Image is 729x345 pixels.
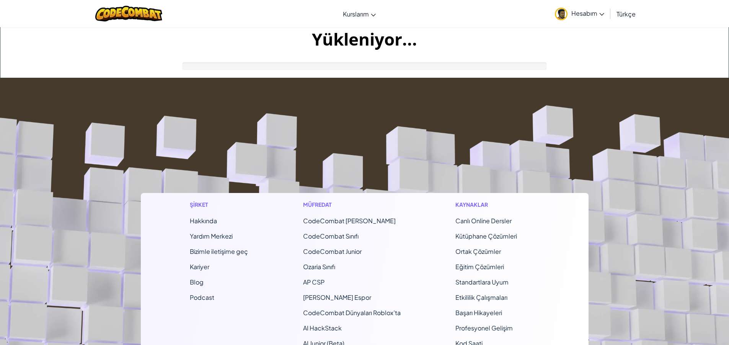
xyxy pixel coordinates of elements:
span: Hesabım [571,9,604,17]
a: Standartlara Uyum [455,278,509,286]
img: CodeCombat logo [95,6,162,21]
h1: Müfredat [303,201,401,209]
span: CodeCombat [PERSON_NAME] [303,217,396,225]
a: Profesyonel Gelişim [455,324,513,332]
a: Kurslarım [339,3,380,24]
a: [PERSON_NAME] Espor [303,293,371,301]
a: CodeCombat Dünyaları Roblox’ta [303,309,401,317]
a: AI HackStack [303,324,342,332]
span: Bizimle iletişime geç [190,247,248,255]
img: avatar [555,8,568,20]
h1: Şirket [190,201,248,209]
a: Hakkında [190,217,217,225]
a: CodeCombat Sınıfı [303,232,359,240]
a: AP CSP [303,278,325,286]
a: Ortak Çözümler [455,247,501,255]
a: Hesabım [551,2,608,26]
a: Ozaria Sınıfı [303,263,335,271]
a: Başarı Hikayeleri [455,309,502,317]
span: Türkçe [616,10,636,18]
a: CodeCombat Junior [303,247,362,255]
h1: Yükleniyor... [0,27,729,51]
span: Kurslarım [343,10,369,18]
a: Kariyer [190,263,209,271]
a: Etkililik Çalışmaları [455,293,507,301]
a: Türkçe [613,3,639,24]
a: Yardım Merkezi [190,232,233,240]
a: Kütüphane Çözümleri [455,232,517,240]
a: Podcast [190,293,214,301]
a: Canlı Online Dersler [455,217,512,225]
a: Blog [190,278,204,286]
h1: Kaynaklar [455,201,539,209]
a: Eğitim Çözümleri [455,263,504,271]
